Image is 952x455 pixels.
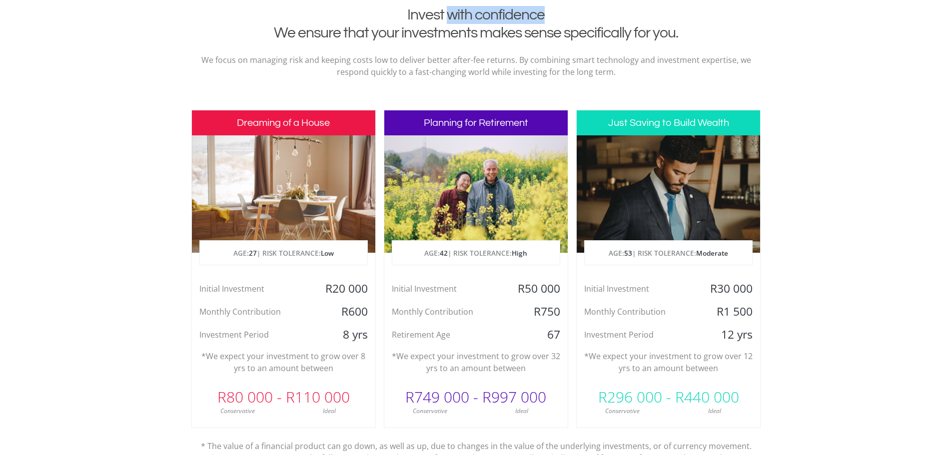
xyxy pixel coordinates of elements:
div: R1 500 [699,304,760,319]
div: Investment Period [577,327,699,342]
div: R80 000 - R110 000 [192,382,375,412]
div: Conservative [192,407,284,416]
p: We focus on managing risk and keeping costs low to deliver better after-fee returns. By combining... [199,54,754,78]
div: Initial Investment [384,281,507,296]
span: 42 [440,248,448,258]
h3: Just Saving to Build Wealth [577,110,760,135]
p: AGE: | RISK TOLERANCE: [200,241,367,266]
span: Moderate [696,248,728,258]
div: R750 [507,304,568,319]
p: *We expect your investment to grow over 12 yrs to an amount between [584,350,753,374]
p: *We expect your investment to grow over 8 yrs to an amount between [199,350,368,374]
span: Low [321,248,334,258]
div: Retirement Age [384,327,507,342]
h3: Planning for Retirement [384,110,568,135]
div: 67 [507,327,568,342]
div: Initial Investment [577,281,699,296]
p: AGE: | RISK TOLERANCE: [392,241,560,266]
div: Monthly Contribution [577,304,699,319]
span: 27 [249,248,257,258]
div: Conservative [384,407,476,416]
div: R30 000 [699,281,760,296]
div: Conservative [577,407,669,416]
div: Monthly Contribution [384,304,507,319]
h3: Dreaming of a House [192,110,375,135]
div: R296 000 - R440 000 [577,382,760,412]
div: 8 yrs [314,327,375,342]
div: Ideal [669,407,761,416]
div: R749 000 - R997 000 [384,382,568,412]
div: Ideal [283,407,375,416]
span: High [512,248,527,258]
div: Investment Period [192,327,314,342]
span: 53 [624,248,632,258]
div: Monthly Contribution [192,304,314,319]
div: Ideal [476,407,568,416]
div: R50 000 [507,281,568,296]
div: 12 yrs [699,327,760,342]
div: R20 000 [314,281,375,296]
p: AGE: | RISK TOLERANCE: [585,241,752,266]
p: *We expect your investment to grow over 32 yrs to an amount between [392,350,560,374]
div: R600 [314,304,375,319]
h2: Invest with confidence We ensure that your investments makes sense specifically for you. [199,6,754,42]
div: Initial Investment [192,281,314,296]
